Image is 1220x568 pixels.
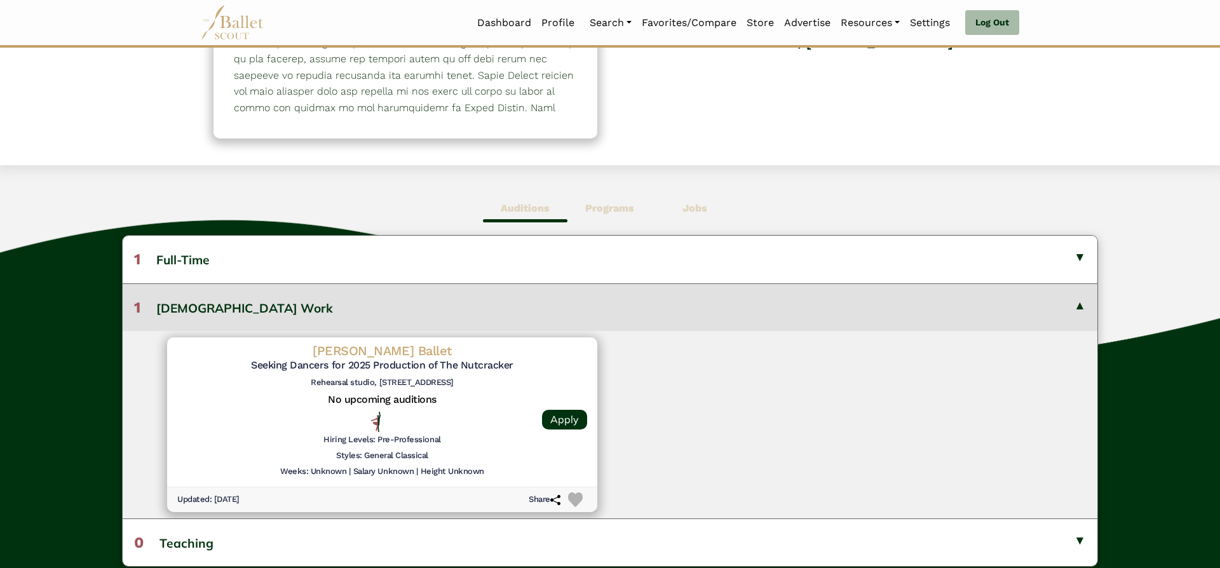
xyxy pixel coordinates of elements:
[123,236,1097,283] button: 1Full-Time
[177,342,587,359] h4: [PERSON_NAME] Ballet
[568,492,583,507] img: Heart
[123,518,1097,566] button: 0Teaching
[501,202,550,214] b: Auditions
[742,10,779,36] a: Store
[637,10,742,36] a: Favorites/Compare
[905,10,955,36] a: Settings
[371,412,381,432] img: All
[472,10,536,36] a: Dashboard
[336,450,428,461] h6: Styles: General Classical
[349,466,351,477] h6: |
[123,283,1097,331] button: 1[DEMOGRAPHIC_DATA] Work
[416,466,418,477] h6: |
[536,10,579,36] a: Profile
[529,494,560,505] h6: Share
[353,466,414,477] h6: Salary Unknown
[623,23,1006,125] div: Rehearsal studio, [STREET_ADDRESS]
[585,10,637,36] a: Search
[323,435,440,445] h6: Hiring Levels: Pre-Professional
[177,494,240,505] h6: Updated: [DATE]
[134,299,140,316] span: 1
[542,410,587,429] a: Apply
[585,202,634,214] b: Programs
[965,10,1019,36] a: Log Out
[421,466,484,477] h6: Height Unknown
[134,534,144,551] span: 0
[682,202,707,214] b: Jobs
[779,10,836,36] a: Advertise
[134,250,140,268] span: 1
[836,10,905,36] a: Resources
[177,393,587,407] h5: No upcoming auditions
[177,359,587,372] h5: Seeking Dancers for 2025 Production of The Nutcracker
[177,377,587,388] h6: Rehearsal studio, [STREET_ADDRESS]
[280,466,346,477] h6: Weeks: Unknown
